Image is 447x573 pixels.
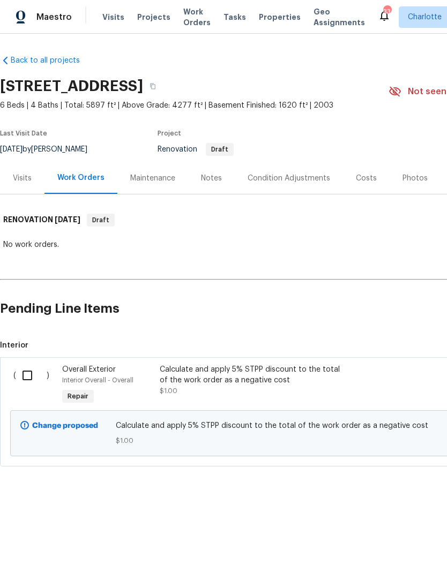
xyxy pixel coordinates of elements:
button: Copy Address [143,77,162,96]
span: Repair [63,391,93,402]
span: Maestro [36,12,72,22]
div: Condition Adjustments [248,173,330,184]
div: Costs [356,173,377,184]
div: Calculate and apply 5% STPP discount to the total of the work order as a negative cost [160,364,348,386]
span: Tasks [223,13,246,21]
div: Maintenance [130,173,175,184]
span: Project [158,130,181,137]
span: $1.00 [160,388,177,394]
b: Change proposed [32,422,98,429]
span: Draft [88,215,114,225]
div: Photos [403,173,428,184]
span: Overall Exterior [62,366,116,373]
span: Interior Overall - Overall [62,377,133,383]
span: Charlotte [408,12,442,22]
span: Projects [137,12,170,22]
div: Work Orders [57,172,105,183]
span: Properties [259,12,301,22]
span: Draft [207,146,233,153]
div: Notes [201,173,222,184]
span: Renovation [158,146,234,153]
div: Visits [13,173,32,184]
h6: RENOVATION [3,214,80,227]
span: Geo Assignments [314,6,365,28]
span: [DATE] [55,216,80,223]
div: ( ) [10,361,59,410]
div: 33 [383,6,391,17]
span: Visits [102,12,124,22]
span: Work Orders [183,6,211,28]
